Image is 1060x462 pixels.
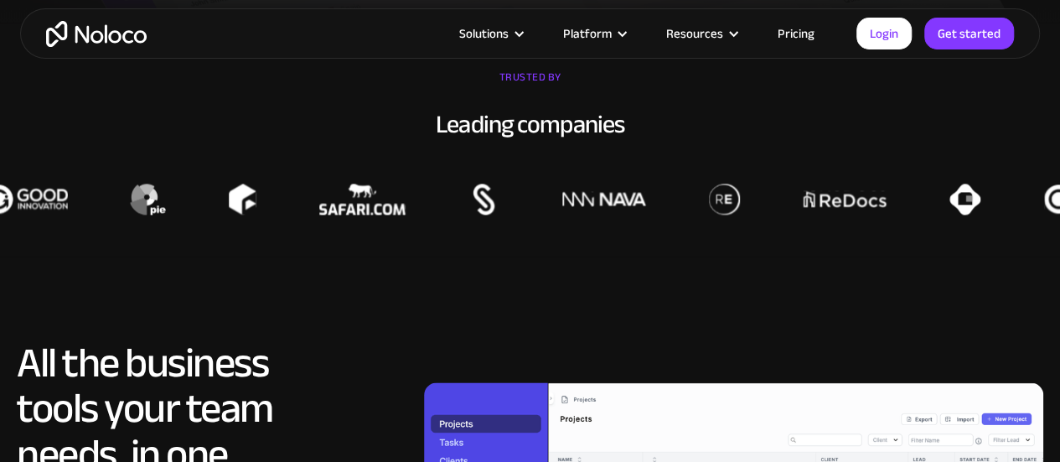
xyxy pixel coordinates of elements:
[924,18,1014,49] a: Get started
[46,21,147,47] a: home
[757,23,835,44] a: Pricing
[666,23,723,44] div: Resources
[542,23,645,44] div: Platform
[563,23,612,44] div: Platform
[438,23,542,44] div: Solutions
[856,18,912,49] a: Login
[645,23,757,44] div: Resources
[459,23,509,44] div: Solutions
